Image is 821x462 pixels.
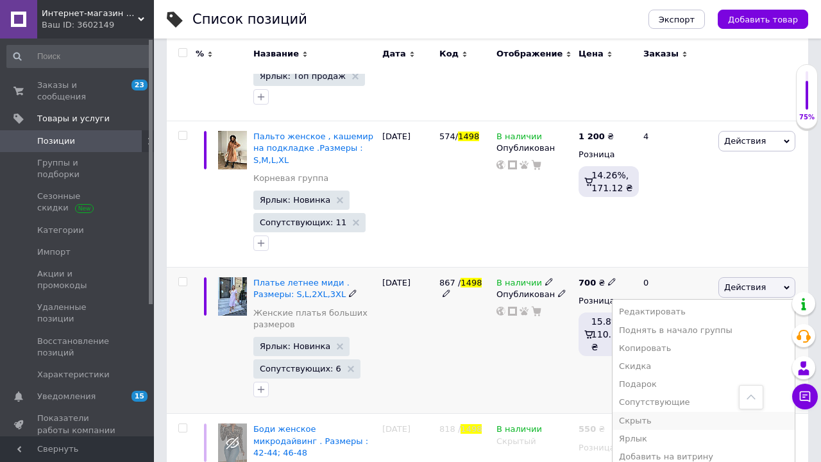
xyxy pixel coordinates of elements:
span: Сезонные скидки [37,191,119,214]
span: Сопутствующих: 6 [260,364,341,373]
span: Категории [37,225,84,236]
b: 700 [579,278,596,287]
span: В наличии [496,132,542,145]
div: [DATE] [379,268,436,414]
li: Сопутствующие [613,393,795,411]
span: В наличии [496,424,542,438]
div: 0 [636,268,715,414]
span: Название [253,48,299,60]
span: Группы и подборки [37,157,119,180]
span: 15.8%, 110.60 ₴ [591,316,623,352]
span: Код [439,48,459,60]
li: Подарок [613,375,795,393]
b: 1 200 [579,132,605,141]
span: Товары и услуги [37,113,110,124]
span: Интернет-магазин "Аура" [42,8,138,19]
a: Пальто женское , кашемир на подкладке .Размеры : S,M,L,XL [253,132,373,164]
span: 1498 [458,132,479,141]
span: Акции и промокоды [37,268,119,291]
span: Заказы и сообщения [37,80,119,103]
span: 574/ [439,132,458,141]
span: 818 / [439,424,461,434]
span: Характеристики [37,369,110,381]
div: Розница [579,295,632,307]
li: Поднять в начало группы [613,321,795,339]
span: 1498 [461,424,482,434]
div: 75% [797,113,817,122]
li: Копировать [613,339,795,357]
a: Боди женское микродайвинг . Размеры : 42-44; 46-48 [253,424,368,457]
span: В наличии [496,278,542,291]
span: 14.26%, 171.12 ₴ [591,170,632,193]
span: Восстановление позиций [37,336,119,359]
div: Опубликован [496,142,572,154]
div: Розница [579,442,632,454]
span: Сопутствующих: 11 [260,218,346,227]
div: ₴ [579,131,614,142]
span: Уведомления [37,391,96,402]
button: Добавить товар [718,10,808,29]
span: Действия [724,282,766,292]
span: Дата [382,48,406,60]
button: Чат с покупателем [792,384,818,409]
img: Платье летнее миди . Размеры: S,L,2XL,3XL [218,277,247,316]
div: Опубликован [496,289,572,300]
div: 4 [636,121,715,268]
li: Скидка [613,357,795,375]
span: Экспорт [659,15,695,24]
div: [DATE] [379,121,436,268]
input: Поиск [6,45,151,68]
span: 15 [131,391,148,402]
span: Цена [579,48,604,60]
span: 23 [131,80,148,90]
span: Импорт [37,246,71,258]
div: Розница [579,149,632,160]
button: Экспорт [648,10,705,29]
span: Заказы [643,48,679,60]
span: 1498 [461,278,482,287]
span: Показатели работы компании [37,413,119,436]
img: Пальто женское , кашемир на подкладке .Размеры : S,M,L,XL [218,131,247,169]
span: Позиции [37,135,75,147]
a: Платье летнее миди . Размеры: S,L,2XL,3XL [253,278,350,299]
li: Скрыть [613,412,795,430]
span: Действия [724,136,766,146]
div: Список позиций [192,13,307,26]
img: Боди женское микродайвинг . Размеры : 42-44; 46-48 [218,424,247,461]
a: Корневая группа [253,173,328,184]
a: Женские платья больших размеров [253,307,376,330]
span: Ярлык: Новинка [260,342,330,350]
li: Ярлык [613,430,795,448]
div: ₴ [579,424,605,435]
div: Ваш ID: 3602149 [42,19,154,31]
span: % [196,48,204,60]
span: Ярлык: Топ продаж [260,72,346,80]
span: Отображение [496,48,563,60]
div: ₴ [579,277,616,289]
span: Удаленные позиции [37,302,119,325]
b: 550 [579,424,596,434]
span: Ярлык: Новинка [260,196,330,204]
li: Редактировать [613,303,795,321]
div: Скрытый [496,436,572,447]
span: Добавить товар [728,15,798,24]
span: 867 / [439,278,461,287]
